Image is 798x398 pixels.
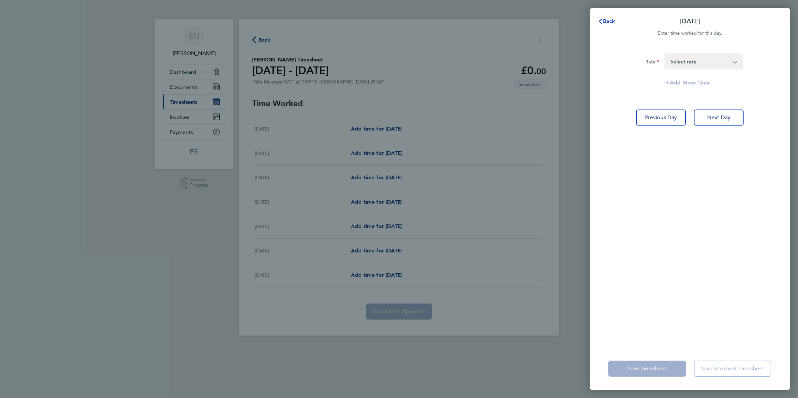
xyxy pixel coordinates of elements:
span: Back [603,18,615,24]
button: Previous Day [636,110,686,126]
span: Previous Day [645,114,677,121]
button: Next Day [694,110,744,126]
div: Enter time worked for this day. [590,29,790,37]
p: [DATE] [679,17,700,26]
span: Next Day [707,114,730,121]
label: Rate [645,59,659,67]
button: Back [591,15,622,28]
